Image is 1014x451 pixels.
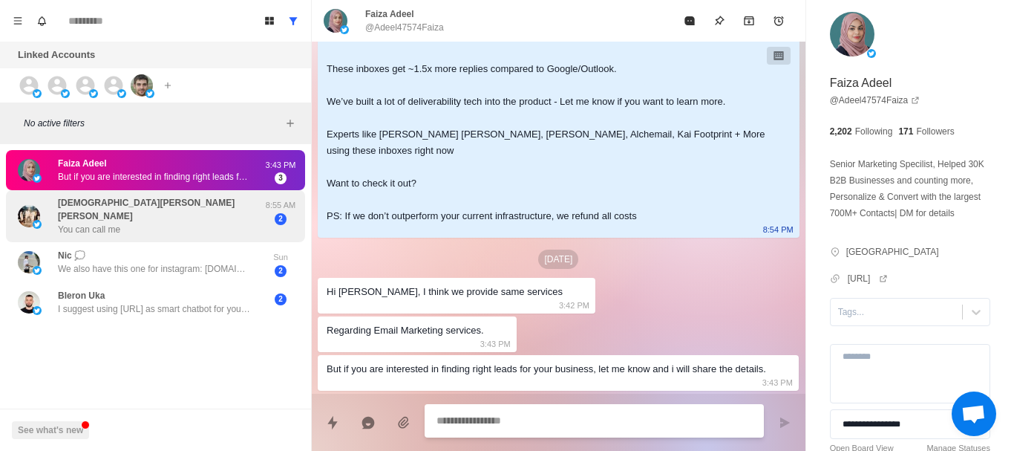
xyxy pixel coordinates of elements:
[830,12,874,56] img: picture
[275,293,287,305] span: 2
[258,9,281,33] button: Board View
[58,196,262,223] p: [DEMOGRAPHIC_DATA][PERSON_NAME] [PERSON_NAME]
[58,262,251,276] p: We also have this one for instagram: [DOMAIN_NAME][URL] This one for LinkedIn: [DOMAIN_NAME][URL]...
[24,117,281,130] p: No active filters
[33,220,42,229] img: picture
[327,284,563,300] div: Hi [PERSON_NAME], I think we provide same services
[762,374,793,391] p: 3:43 PM
[327,322,484,339] div: Regarding Email Marketing services.
[324,9,347,33] img: picture
[33,89,42,98] img: picture
[389,408,419,438] button: Add media
[846,245,939,259] p: [GEOGRAPHIC_DATA]
[830,156,990,221] p: Senior Marketing Specilist, Helped 30K B2B Businesses and counting more, Personalize & Convert wi...
[145,89,154,98] img: picture
[867,49,876,58] img: picture
[318,408,347,438] button: Quick replies
[916,125,954,138] p: Followers
[281,9,305,33] button: Show all conversations
[58,157,107,170] p: Faiza Adeel
[275,213,287,225] span: 2
[763,221,794,238] p: 8:54 PM
[58,223,120,236] p: You can call me
[538,250,578,269] p: [DATE]
[365,21,444,34] p: @Adeel47574Faiza
[830,94,920,107] a: @Adeel47574Faiza
[855,125,893,138] p: Following
[30,9,53,33] button: Notifications
[327,12,767,224] div: Do you send cold emails? We’ve engineered a private infrastructure from scratch optimized to land...
[89,89,98,98] img: picture
[18,48,95,62] p: Linked Accounts
[18,205,40,227] img: picture
[830,74,892,92] p: Faiza Adeel
[18,251,40,273] img: picture
[262,251,299,264] p: Sun
[159,77,177,94] button: Add account
[262,159,299,172] p: 3:43 PM
[6,9,30,33] button: Menu
[281,114,299,132] button: Add filters
[764,6,794,36] button: Add reminder
[58,302,251,316] p: I suggest using [URL] as smart chatbot for you website.
[262,199,299,212] p: 8:55 AM
[340,25,349,34] img: picture
[275,172,287,184] span: 3
[131,74,153,97] img: picture
[117,89,126,98] img: picture
[58,170,251,184] p: But if you are interested in finding right leads for your business, let me know and i will share ...
[58,249,85,262] p: Nic 💭
[830,125,852,138] p: 2,202
[61,89,70,98] img: picture
[675,6,704,36] button: Mark as read
[327,361,766,377] div: But if you are interested in finding right leads for your business, let me know and i will share ...
[559,297,589,314] p: 3:42 PM
[275,265,287,277] span: 2
[18,291,40,314] img: picture
[952,392,996,436] div: Open chat
[770,408,799,438] button: Send message
[704,6,734,36] button: Pin
[33,174,42,183] img: picture
[848,272,889,285] a: [URL]
[365,7,414,21] p: Faiza Adeel
[12,421,89,439] button: See what's new
[33,306,42,315] img: picture
[353,408,383,438] button: Reply with AI
[18,159,40,181] img: picture
[898,125,913,138] p: 171
[58,289,105,302] p: Bleron Uka
[480,336,511,352] p: 3:43 PM
[33,266,42,275] img: picture
[734,6,764,36] button: Archive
